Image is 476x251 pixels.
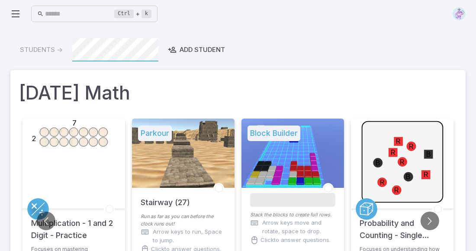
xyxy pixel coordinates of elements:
p: Arrow keys move and rotate, space to drop. [262,219,335,236]
text: B [375,158,380,167]
p: Click to answer questions. [261,236,331,245]
p: Arrow keys to run, Space to jump. [153,228,226,245]
kbd: Ctrl [114,10,134,18]
kbd: k [142,10,151,18]
text: 2 [32,134,36,143]
h5: Probability and Counting - Single Event - Intro [360,209,445,241]
img: diamond.svg [453,7,466,20]
text: B [406,172,410,181]
button: Go to previous slide [37,212,55,230]
h5: Stairway (27) [141,188,190,209]
h5: Parkour [138,125,172,141]
a: Multiply/Divide [27,198,49,219]
p: Run as far as you can before the clock runs out! [141,213,226,228]
text: R [423,170,428,179]
div: + [114,9,151,19]
div: Add Student [168,45,225,55]
text: R [380,178,384,187]
text: 7 [72,119,77,127]
text: B [426,150,430,158]
text: R [408,142,413,150]
text: R [390,148,395,157]
h5: Multiplication - 1 and 2 Digit - Practice [31,209,116,241]
a: Probability [356,198,377,219]
h1: [DATE] Math [19,79,457,106]
text: R [396,137,400,145]
h5: Block Builder [248,125,300,141]
text: R [394,186,399,194]
text: R [400,157,404,166]
p: Stack the blocks to create full rows. [250,211,335,219]
button: Go to next slide [421,212,439,230]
